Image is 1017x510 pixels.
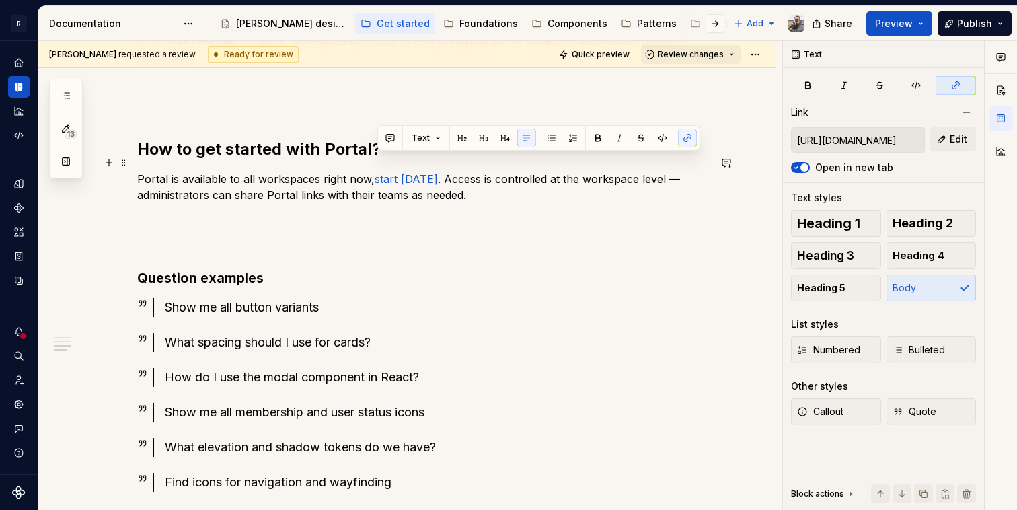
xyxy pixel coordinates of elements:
div: Block actions [791,488,844,499]
button: Heading 5 [791,275,881,301]
span: Publish [957,17,992,30]
span: Review changes [658,49,724,60]
span: Add [747,18,763,29]
button: Search ⌘K [8,345,30,367]
a: Invite team [8,369,30,391]
a: Patterns [615,13,682,34]
label: Open in new tab [815,161,893,174]
div: List styles [791,318,839,331]
svg: Supernova Logo [12,486,26,499]
div: Components [548,17,607,30]
div: Page tree [215,10,727,37]
a: Design tokens [8,173,30,194]
strong: Question examples [137,270,264,286]
span: Share [825,17,852,30]
div: Find icons for navigation and wayfinding [165,473,709,492]
button: Bulleted [887,336,977,363]
a: Home [8,52,30,73]
span: [PERSON_NAME] [49,49,116,59]
button: Contact support [8,418,30,439]
a: Code automation [8,124,30,146]
a: Get started [355,13,435,34]
button: Publish [938,11,1012,36]
span: Preview [875,17,913,30]
div: What elevation and shadow tokens do we have? [165,438,709,457]
span: Quick preview [572,49,630,60]
button: Review changes [641,45,741,64]
div: [PERSON_NAME] design system [236,17,347,30]
span: 13 [65,129,77,139]
button: Heading 1 [791,210,881,237]
button: Notifications [8,321,30,342]
span: Heading 4 [893,249,944,262]
span: Quote [893,405,936,418]
button: Add [730,14,780,33]
button: Callout [791,398,881,425]
a: Analytics [8,100,30,122]
div: Foundations [459,17,518,30]
span: Text [412,133,430,143]
button: Share [805,11,861,36]
a: Settings [8,394,30,415]
div: Get started [377,17,430,30]
button: Heading 4 [887,242,977,269]
a: Components [526,13,613,34]
a: Assets [8,221,30,243]
button: Quote [887,398,977,425]
span: Heading 2 [893,217,953,230]
div: R [11,15,27,32]
span: Bulleted [893,343,945,357]
span: Edit [950,133,967,146]
span: Numbered [797,343,860,357]
div: Documentation [49,17,176,30]
div: Patterns [637,17,677,30]
span: requested a review. [49,49,197,60]
img: Ian [788,15,804,32]
button: Quick preview [555,45,636,64]
p: Portal is available to all workspaces right now, . Access is controlled at the workspace level — ... [137,171,709,203]
div: Ready for review [208,46,299,63]
div: Text styles [791,191,842,205]
button: Edit [930,127,976,151]
span: Heading 5 [797,281,845,295]
div: Show me all button variants [165,298,709,317]
button: Text [406,129,447,147]
button: Preview [866,11,932,36]
span: Heading 3 [797,249,854,262]
h2: How to get started with Portal? [137,139,709,160]
button: R [3,9,35,38]
button: Numbered [791,336,881,363]
a: Foundations [438,13,523,34]
div: Other styles [791,379,848,393]
a: Components [8,197,30,219]
div: Show me all membership and user status icons [165,403,709,422]
a: start [DATE] [375,172,438,186]
span: Callout [797,405,843,418]
span: Heading 1 [797,217,860,230]
a: Storybook stories [8,246,30,267]
div: What spacing should I use for cards? [165,333,709,352]
a: Data sources [8,270,30,291]
a: [PERSON_NAME] design system [215,13,352,34]
a: Documentation [8,76,30,98]
div: How do I use the modal component in React? [165,368,709,387]
div: Block actions [791,484,856,503]
button: Heading 2 [887,210,977,237]
div: Link [791,106,808,119]
button: Heading 3 [791,242,881,269]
